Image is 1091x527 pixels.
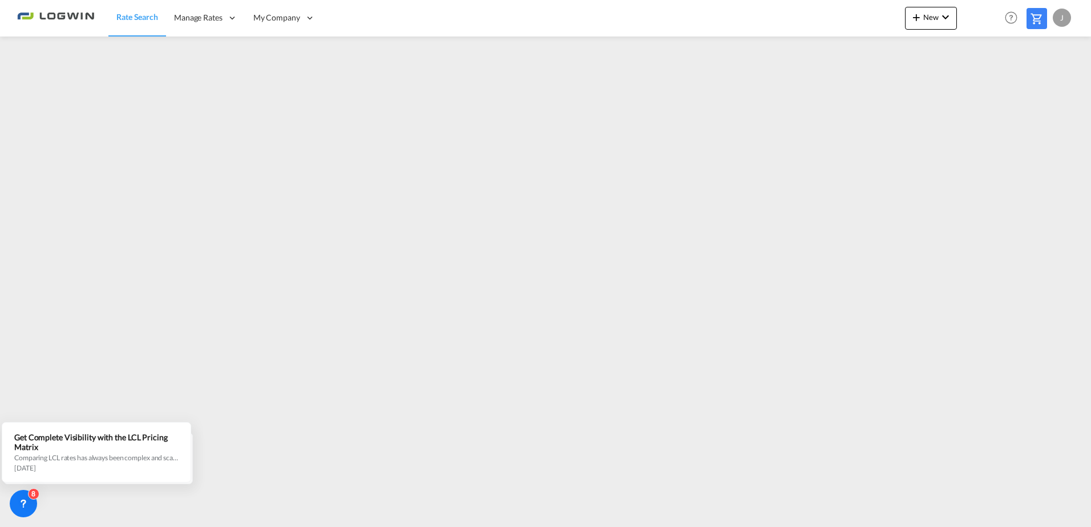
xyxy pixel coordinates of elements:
[174,12,223,23] span: Manage Rates
[1001,8,1021,27] span: Help
[905,7,957,30] button: icon-plus 400-fgNewicon-chevron-down
[1001,8,1027,29] div: Help
[939,10,952,24] md-icon: icon-chevron-down
[253,12,300,23] span: My Company
[910,10,923,24] md-icon: icon-plus 400-fg
[910,13,952,22] span: New
[116,12,158,22] span: Rate Search
[1053,9,1071,27] div: J
[17,5,94,31] img: 2761ae10d95411efa20a1f5e0282d2d7.png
